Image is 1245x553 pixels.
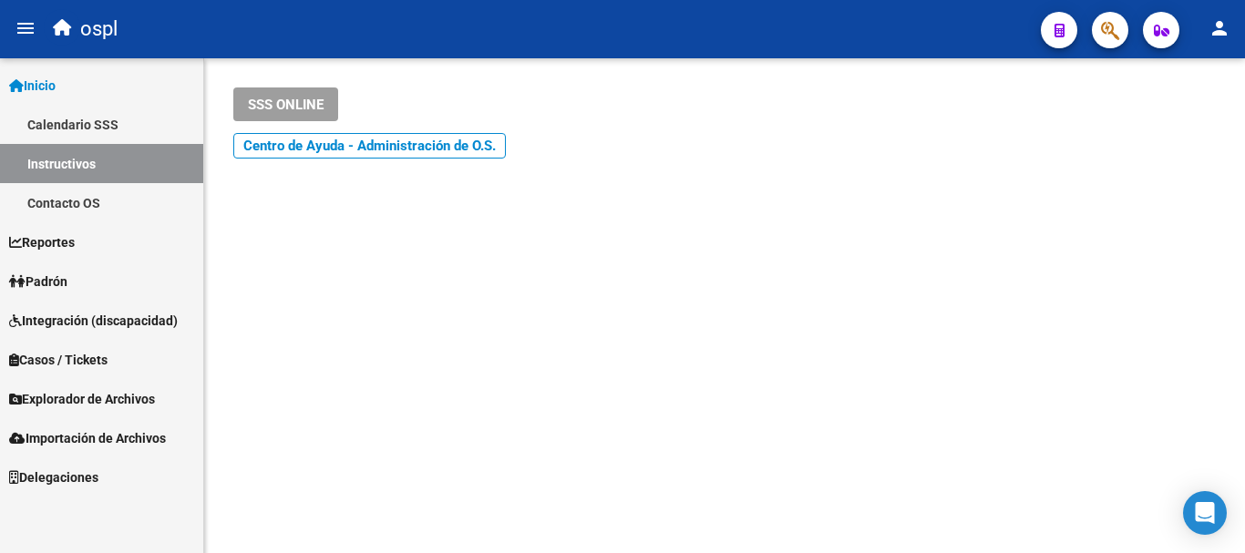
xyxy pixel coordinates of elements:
[1209,17,1230,39] mat-icon: person
[248,97,324,113] span: SSS ONLINE
[9,311,178,331] span: Integración (discapacidad)
[9,350,108,370] span: Casos / Tickets
[15,17,36,39] mat-icon: menu
[9,271,67,292] span: Padrón
[233,133,506,159] a: Centro de Ayuda - Administración de O.S.
[9,428,166,448] span: Importación de Archivos
[9,467,98,487] span: Delegaciones
[1183,491,1227,535] div: Open Intercom Messenger
[9,389,155,409] span: Explorador de Archivos
[9,76,56,96] span: Inicio
[80,9,118,49] span: ospl
[9,232,75,252] span: Reportes
[233,87,338,121] button: SSS ONLINE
